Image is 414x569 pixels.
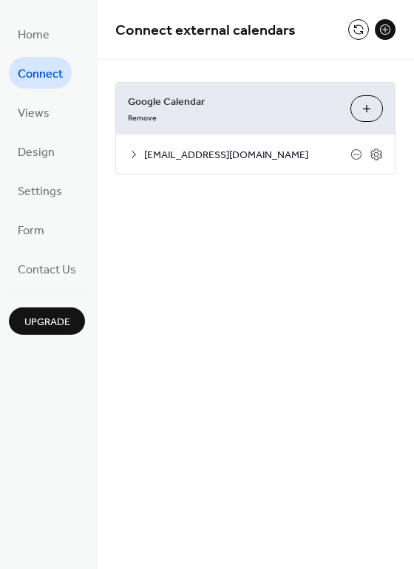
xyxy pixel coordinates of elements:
span: Settings [18,180,62,203]
a: Form [9,214,53,245]
a: Settings [9,174,71,206]
span: Contact Us [18,259,76,282]
span: Views [18,102,50,125]
button: Upgrade [9,307,85,335]
span: Form [18,219,44,242]
a: Contact Us [9,253,85,284]
span: [EMAIL_ADDRESS][DOMAIN_NAME] [144,148,350,163]
a: Design [9,135,64,167]
span: Connect [18,63,63,86]
a: Connect [9,57,72,89]
span: Connect external calendars [115,16,296,45]
span: Design [18,141,55,164]
a: Views [9,96,58,128]
span: Google Calendar [128,95,339,110]
span: Remove [128,113,157,123]
span: Upgrade [24,315,70,330]
span: Home [18,24,50,47]
a: Home [9,18,58,50]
